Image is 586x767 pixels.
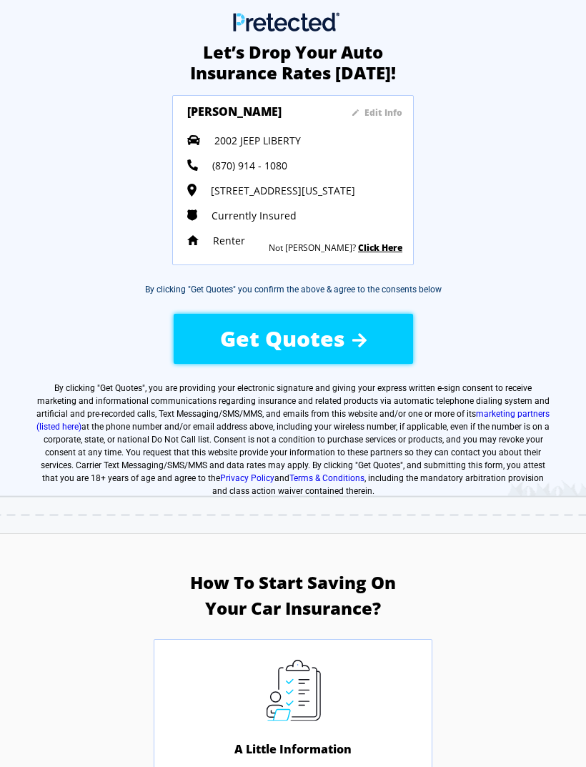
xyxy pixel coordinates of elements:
[36,382,550,498] label: By clicking " ", you are providing your electronic signature and giving your express written e-si...
[213,234,245,247] span: Renter
[36,409,550,432] a: marketing partners (listed here)
[211,184,355,197] span: [STREET_ADDRESS][US_STATE]
[145,283,442,296] div: By clicking "Get Quotes" you confirm the above & agree to the consents below
[212,209,297,222] span: Currently Insured
[174,314,413,364] button: Get Quotes
[212,159,287,172] span: (870) 914 - 1080
[233,12,339,31] img: Main Logo
[100,383,142,393] span: Get Quotes
[189,570,397,621] h3: How To Start Saving On Your Car Insurance?
[269,242,356,254] sapn: Not [PERSON_NAME]?
[187,104,309,125] h3: [PERSON_NAME]
[214,134,301,147] span: 2002 JEEP LIBERTY
[218,741,369,756] h4: A Little Information
[220,324,345,353] span: Get Quotes
[358,242,402,254] a: Click Here
[220,473,274,483] a: Privacy Policy
[289,473,364,483] a: Terms & Conditions
[179,42,407,84] h2: Let’s Drop Your Auto Insurance Rates [DATE]!
[364,107,402,119] sapn: Edit Info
